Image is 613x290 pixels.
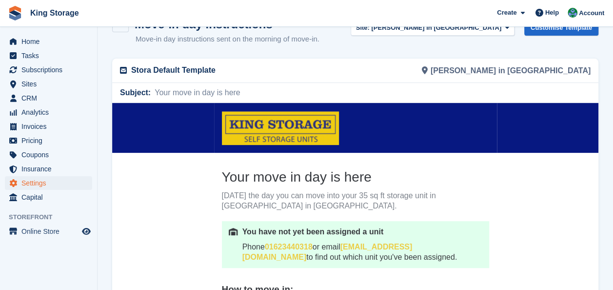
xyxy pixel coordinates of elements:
[117,125,126,132] img: unit-icon-4d0f24e8a8d05ce1744990f234e9874851be716344c385a2e4b7f33b222dedbf.png
[5,134,92,147] a: menu
[579,8,604,18] span: Account
[136,34,319,45] p: Move-in day instructions sent on the morning of move-in.
[130,140,300,158] a: [EMAIL_ADDRESS][DOMAIN_NAME]
[5,91,92,105] a: menu
[5,105,92,119] a: menu
[21,134,80,147] span: Pricing
[21,91,80,105] span: CRM
[5,35,92,48] a: menu
[130,124,370,134] p: You have not yet been assigned a unit
[110,181,377,193] h5: How to move in:
[275,19,284,28] div: Tooltip anchor
[151,87,240,99] span: Your move in day is here
[21,225,80,238] span: Online Store
[110,8,227,42] img: King Storage Logo
[21,120,80,133] span: Invoices
[110,224,163,232] a: Get Directions
[351,20,514,36] button: Site: [PERSON_NAME] in [GEOGRAPHIC_DATA]
[110,241,377,251] p: Enjoy your stay!
[5,190,92,204] a: menu
[21,77,80,91] span: Sites
[356,59,597,83] div: [PERSON_NAME] in [GEOGRAPHIC_DATA]
[5,49,92,62] a: menu
[21,35,80,48] span: Home
[110,88,377,108] p: [DATE] the day you can move into your 35 sq ft storage unit in [GEOGRAPHIC_DATA] in [GEOGRAPHIC_D...
[26,5,83,21] a: King Storage
[21,162,80,176] span: Insurance
[120,87,151,99] span: Subject:
[5,120,92,133] a: menu
[5,162,92,176] a: menu
[21,63,80,77] span: Subscriptions
[21,176,80,190] span: Settings
[545,8,559,18] span: Help
[5,77,92,91] a: menu
[371,24,501,31] span: [PERSON_NAME] in [GEOGRAPHIC_DATA]
[80,226,92,237] a: Preview store
[5,225,92,238] a: menu
[9,212,97,222] span: Storefront
[110,65,377,83] h3: Your move in day is here
[153,140,200,148] a: 01623440318
[524,20,598,36] a: Customise Template
[8,6,22,21] img: stora-icon-8386f47178a22dfd0bd8f6a31ec36ba5ce8667c1dd55bd0f319d3a0aa187defe.svg
[356,24,370,31] strong: Site:
[497,8,516,18] span: Create
[5,63,92,77] a: menu
[110,198,377,208] p: Arrive at our facility
[5,148,92,162] a: menu
[5,176,92,190] a: menu
[110,213,377,223] div: King Storage, [STREET_ADDRESS][PERSON_NAME][PERSON_NAME].
[21,148,80,162] span: Coupons
[130,139,370,160] p: Phone or email to find out which unit you've been assigned.
[21,190,80,204] span: Capital
[131,64,350,76] p: Stora Default Template
[21,105,80,119] span: Analytics
[568,8,577,18] img: John King
[21,49,80,62] span: Tasks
